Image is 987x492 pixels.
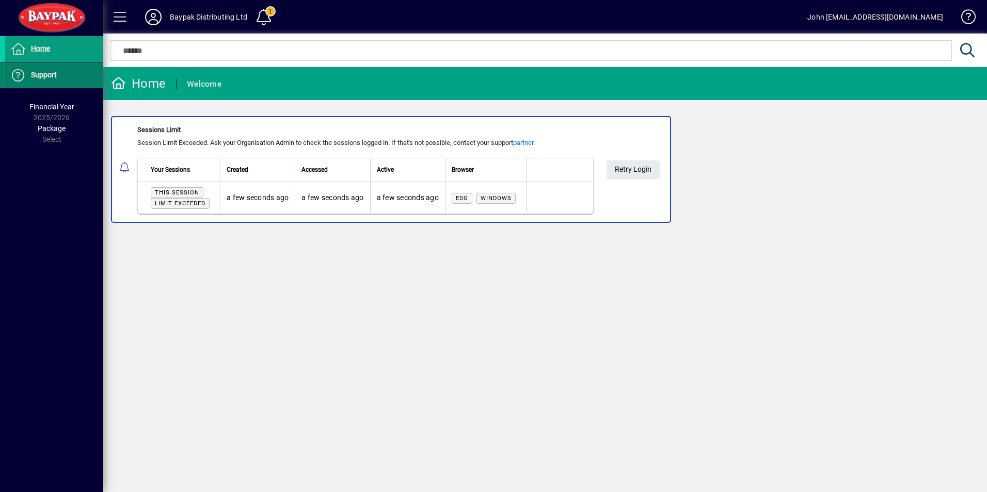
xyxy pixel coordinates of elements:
a: Support [5,62,103,88]
span: Browser [452,164,474,175]
div: Session Limit Exceeded. Ask your Organisation Admin to check the sessions logged in. If that's no... [137,138,594,148]
div: Baypak Distributing Ltd [170,9,247,25]
div: Sessions Limit [137,125,594,135]
span: Limit exceeded [155,200,205,207]
span: Active [377,164,394,175]
button: Profile [137,8,170,26]
span: This session [155,189,199,196]
a: Knowledge Base [953,2,974,36]
span: Your Sessions [151,164,190,175]
div: John [EMAIL_ADDRESS][DOMAIN_NAME] [807,9,943,25]
span: Retry Login [615,161,651,178]
span: Home [31,44,50,53]
td: a few seconds ago [370,182,445,214]
span: Financial Year [29,103,74,111]
span: Windows [481,195,512,202]
div: Home [111,75,166,92]
a: partner [513,139,533,146]
span: Support [31,71,57,79]
button: Retry Login [607,160,660,179]
span: Accessed [301,164,328,175]
span: Created [227,164,248,175]
app-alert-notification-menu-item: Sessions Limit [103,116,987,223]
span: Package [38,124,66,133]
td: a few seconds ago [295,182,370,214]
td: a few seconds ago [220,182,295,214]
span: Edg [456,195,468,202]
div: Welcome [187,76,221,92]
